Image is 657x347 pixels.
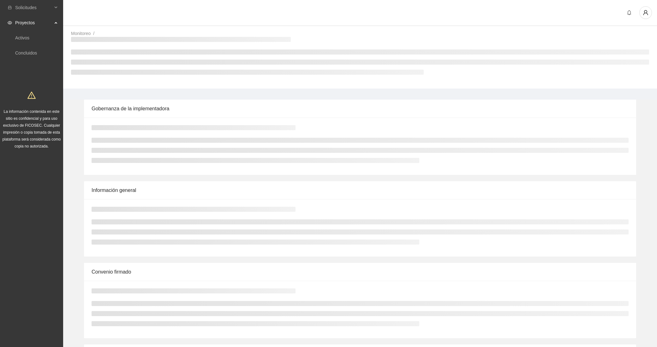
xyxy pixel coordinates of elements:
div: Información general [92,181,629,199]
a: Concluidos [15,50,37,55]
span: warning [27,91,36,99]
a: Activos [15,35,29,40]
button: user [639,6,652,19]
div: Gobernanza de la implementadora [92,100,629,118]
button: bell [624,8,634,18]
span: bell [624,10,634,15]
span: user [640,10,652,15]
span: / [93,31,94,36]
a: Monitoreo [71,31,91,36]
div: Convenio firmado [92,263,629,281]
span: inbox [8,5,12,10]
span: eye [8,20,12,25]
span: La información contenida en este sitio es confidencial y para uso exclusivo de FICOSEC. Cualquier... [3,109,61,148]
span: Proyectos [15,16,52,29]
span: Solicitudes [15,1,52,14]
